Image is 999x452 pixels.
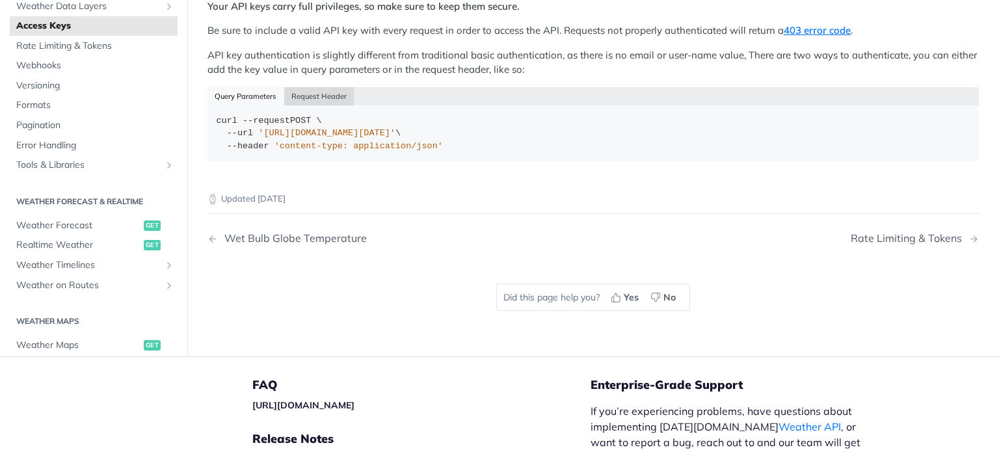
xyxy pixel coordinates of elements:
[218,232,367,245] div: Wet Bulb Globe Temperature
[10,336,178,356] a: Weather Mapsget
[16,239,140,252] span: Realtime Weather
[164,280,174,291] button: Show subpages for Weather on Routes
[207,48,979,77] p: API key authentication is slightly different from traditional basic authentication, as there is n...
[243,116,290,126] span: --request
[252,377,591,393] h5: FAQ
[10,276,178,295] a: Weather on RoutesShow subpages for Weather on Routes
[10,36,178,56] a: Rate Limiting & Tokens
[16,279,161,292] span: Weather on Routes
[10,116,178,136] a: Pagination
[16,79,174,92] span: Versioning
[227,141,269,151] span: --header
[207,193,979,206] p: Updated [DATE]
[10,316,178,328] h2: Weather Maps
[16,60,174,73] span: Webhooks
[274,141,443,151] span: 'content-type: application/json'
[624,291,639,304] span: Yes
[16,139,174,152] span: Error Handling
[164,1,174,12] button: Show subpages for Weather Data Layers
[10,17,178,36] a: Access Keys
[663,291,676,304] span: No
[16,120,174,133] span: Pagination
[784,24,851,36] a: 403 error code
[144,241,161,251] span: get
[646,287,683,307] button: No
[217,114,970,153] div: POST \ \
[10,57,178,76] a: Webhooks
[779,420,841,433] a: Weather API
[10,96,178,116] a: Formats
[10,236,178,256] a: Realtime Weatherget
[10,196,178,207] h2: Weather Forecast & realtime
[851,232,968,245] div: Rate Limiting & Tokens
[207,232,538,245] a: Previous Page: Wet Bulb Globe Temperature
[10,136,178,155] a: Error Handling
[227,128,254,138] span: --url
[10,216,178,235] a: Weather Forecastget
[252,399,354,411] a: [URL][DOMAIN_NAME]
[164,260,174,271] button: Show subpages for Weather Timelines
[258,128,395,138] span: '[URL][DOMAIN_NAME][DATE]'
[16,20,174,33] span: Access Keys
[606,287,646,307] button: Yes
[217,116,237,126] span: curl
[851,232,979,245] a: Next Page: Rate Limiting & Tokens
[207,219,979,258] nav: Pagination Controls
[10,256,178,275] a: Weather TimelinesShow subpages for Weather Timelines
[16,40,174,53] span: Rate Limiting & Tokens
[10,76,178,96] a: Versioning
[144,341,161,351] span: get
[284,87,354,105] button: Request Header
[16,159,161,172] span: Tools & Libraries
[144,220,161,231] span: get
[207,23,979,38] p: Be sure to include a valid API key with every request in order to access the API. Requests not pr...
[591,377,895,393] h5: Enterprise-Grade Support
[10,156,178,176] a: Tools & LibrariesShow subpages for Tools & Libraries
[164,161,174,171] button: Show subpages for Tools & Libraries
[16,100,174,113] span: Formats
[252,431,591,447] h5: Release Notes
[16,259,161,272] span: Weather Timelines
[16,339,140,352] span: Weather Maps
[16,219,140,232] span: Weather Forecast
[496,284,690,311] div: Did this page help you?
